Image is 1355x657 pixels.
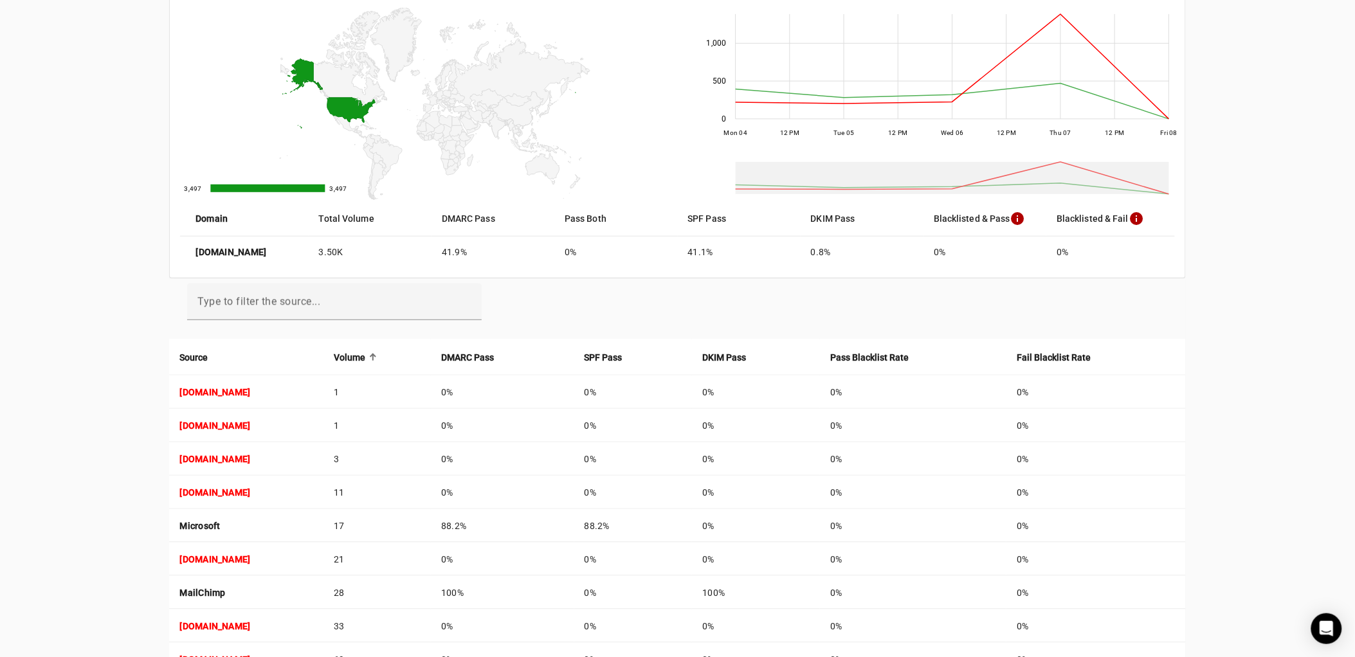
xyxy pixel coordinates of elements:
strong: DMARC Pass [441,350,494,364]
td: 0% [574,609,693,643]
mat-header-cell: SPF Pass [678,201,801,237]
td: 0% [574,543,693,576]
td: 88.2% [431,509,574,543]
mat-cell: 0% [554,237,677,267]
td: 0% [431,609,574,643]
td: 21 [323,543,431,576]
td: 0% [820,375,1006,409]
strong: Source [179,350,208,364]
td: 0% [1006,509,1185,543]
td: 0% [692,442,820,476]
strong: Pass Blacklist Rate [830,350,909,364]
td: 100% [431,576,574,609]
td: 0% [1006,442,1185,476]
td: 0% [574,576,693,609]
td: 0% [431,442,574,476]
text: 3,497 [185,185,202,192]
div: Open Intercom Messenger [1311,613,1342,644]
td: 0% [692,543,820,576]
td: 0% [574,409,693,442]
svg: A chart. [180,8,682,201]
mat-header-cell: DMARC Pass [432,201,554,237]
div: DKIM Pass [702,350,810,364]
td: 0% [820,609,1006,643]
mat-icon: info [1129,211,1144,226]
td: 88.2% [574,509,693,543]
mat-header-cell: Total Volume [309,201,432,237]
td: 0% [431,409,574,442]
td: 0% [1006,609,1185,643]
mat-cell: 41.9% [432,237,554,267]
td: 0% [1006,476,1185,509]
td: 0% [820,442,1006,476]
strong: SPF Pass [585,350,623,364]
div: Volume [334,350,421,364]
strong: Fail Blacklist Rate [1017,350,1091,364]
td: 0% [574,442,693,476]
td: 0% [574,375,693,409]
td: 1 [323,375,431,409]
mat-label: Type to filter the source... [197,296,320,308]
text: 1,000 [706,39,726,48]
td: 0% [1006,409,1185,442]
td: 0% [692,609,820,643]
mat-cell: 0% [1046,237,1174,267]
strong: [DOMAIN_NAME] [179,487,250,498]
text: Mon 04 [723,129,747,136]
strong: [DOMAIN_NAME] [179,621,250,631]
text: Thu 07 [1050,129,1071,136]
text: 12 PM [1105,129,1124,136]
div: SPF Pass [585,350,682,364]
td: 100% [692,576,820,609]
mat-cell: 3.50K [309,237,432,267]
td: 1 [323,409,431,442]
td: 0% [574,476,693,509]
td: 0% [431,476,574,509]
td: 0% [692,409,820,442]
div: Fail Blacklist Rate [1017,350,1175,364]
text: Wed 06 [941,129,964,136]
strong: Domain [196,212,228,226]
strong: [DOMAIN_NAME] [179,420,250,431]
strong: Volume [334,350,365,364]
strong: [DOMAIN_NAME] [179,454,250,464]
td: 0% [692,509,820,543]
div: Source [179,350,313,364]
text: 0 [722,114,726,123]
td: 0% [820,576,1006,609]
mat-header-cell: Blacklisted & Fail [1046,201,1174,237]
strong: Microsoft [179,521,220,531]
text: 500 [713,76,727,85]
div: Pass Blacklist Rate [830,350,996,364]
mat-header-cell: Blacklisted & Pass [923,201,1046,237]
td: 0% [431,375,574,409]
td: 0% [1006,576,1185,609]
mat-cell: 0% [923,237,1046,267]
td: 0% [820,476,1006,509]
strong: [DOMAIN_NAME] [196,246,266,258]
mat-cell: 0.8% [801,237,923,267]
td: 0% [692,375,820,409]
td: 0% [1006,375,1185,409]
mat-cell: 41.1% [678,237,801,267]
td: 0% [692,476,820,509]
text: 12 PM [997,129,1016,136]
strong: MailChimp [179,588,225,598]
text: 3,497 [330,185,347,192]
td: 0% [820,509,1006,543]
td: 33 [323,609,431,643]
mat-icon: info [1010,211,1026,226]
div: DMARC Pass [441,350,564,364]
text: Tue 05 [833,129,855,136]
text: Fri 08 [1160,129,1178,136]
text: 12 PM [888,129,907,136]
td: 0% [431,543,574,576]
strong: [DOMAIN_NAME] [179,387,250,397]
td: 11 [323,476,431,509]
td: 3 [323,442,431,476]
strong: [DOMAIN_NAME] [179,554,250,564]
td: 0% [820,543,1006,576]
strong: DKIM Pass [702,350,746,364]
text: 12 PM [780,129,799,136]
td: 0% [1006,543,1185,576]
